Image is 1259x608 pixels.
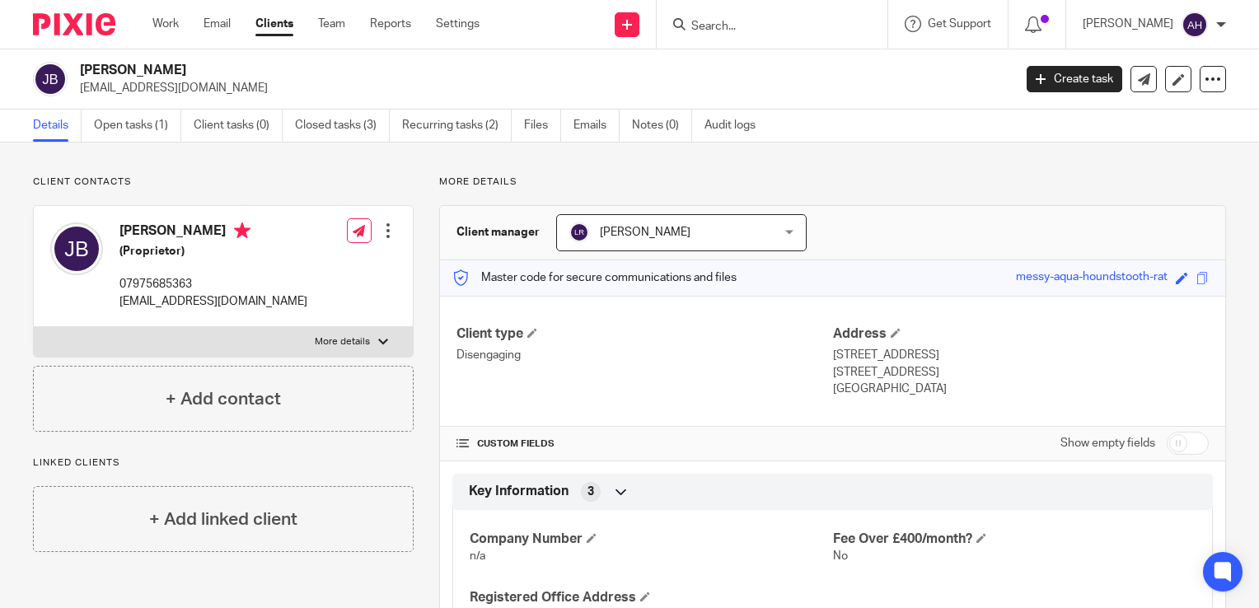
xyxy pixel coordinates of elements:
a: Recurring tasks (2) [402,110,512,142]
a: Audit logs [704,110,768,142]
p: Master code for secure communications and files [452,269,737,286]
p: [STREET_ADDRESS] [833,364,1209,381]
a: Open tasks (1) [94,110,181,142]
p: [EMAIL_ADDRESS][DOMAIN_NAME] [119,293,307,310]
a: Settings [436,16,480,32]
a: Team [318,16,345,32]
input: Search [690,20,838,35]
p: More details [315,335,370,348]
span: n/a [470,550,485,562]
label: Show empty fields [1060,435,1155,451]
img: svg%3E [569,222,589,242]
a: Create task [1027,66,1122,92]
p: Linked clients [33,456,414,470]
span: [PERSON_NAME] [600,227,690,238]
div: messy-aqua-houndstooth-rat [1016,269,1168,288]
p: Client contacts [33,175,414,189]
p: More details [439,175,1226,189]
a: Notes (0) [632,110,692,142]
img: Pixie [33,13,115,35]
h4: Client type [456,325,832,343]
a: Files [524,110,561,142]
a: Work [152,16,179,32]
h2: [PERSON_NAME] [80,62,817,79]
h4: Registered Office Address [470,589,832,606]
span: Get Support [928,18,991,30]
h5: (Proprietor) [119,243,307,260]
p: [EMAIL_ADDRESS][DOMAIN_NAME] [80,80,1002,96]
a: Emails [573,110,620,142]
a: Clients [255,16,293,32]
h4: Company Number [470,531,832,548]
a: Email [204,16,231,32]
img: svg%3E [50,222,103,275]
a: Reports [370,16,411,32]
h4: CUSTOM FIELDS [456,437,832,451]
h4: + Add contact [166,386,281,412]
h4: Address [833,325,1209,343]
h3: Client manager [456,224,540,241]
p: [GEOGRAPHIC_DATA] [833,381,1209,397]
img: svg%3E [33,62,68,96]
p: [PERSON_NAME] [1083,16,1173,32]
h4: [PERSON_NAME] [119,222,307,243]
span: No [833,550,848,562]
a: Details [33,110,82,142]
img: svg%3E [1182,12,1208,38]
a: Closed tasks (3) [295,110,390,142]
p: Disengaging [456,347,832,363]
p: 07975685363 [119,276,307,292]
i: Primary [234,222,250,239]
h4: + Add linked client [149,507,297,532]
p: [STREET_ADDRESS] [833,347,1209,363]
span: Key Information [469,483,569,500]
a: Client tasks (0) [194,110,283,142]
span: 3 [587,484,594,500]
h4: Fee Over £400/month? [833,531,1196,548]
